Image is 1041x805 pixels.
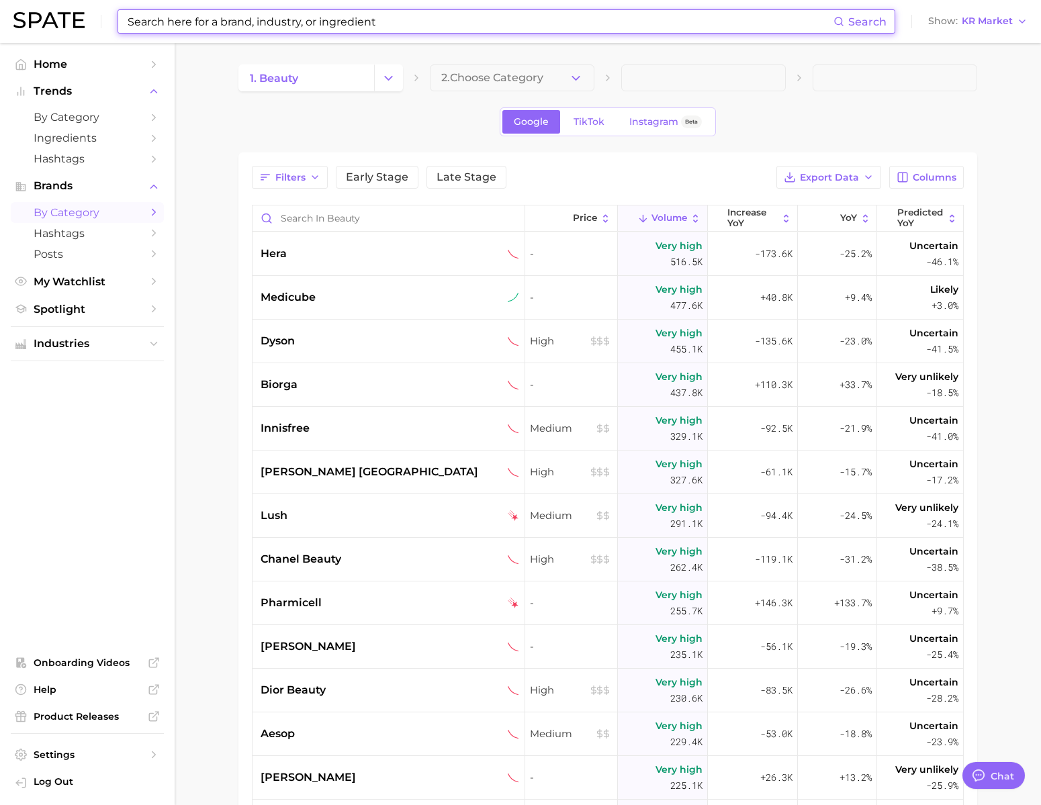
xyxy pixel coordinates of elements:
[34,180,141,192] span: Brands
[530,289,612,305] span: -
[760,420,793,436] span: -92.5k
[840,769,872,786] span: +13.2%
[655,412,703,428] span: Very high
[930,281,958,297] span: Likely
[840,508,872,524] span: -24.5%
[508,292,519,303] img: sustained riser
[530,508,612,524] span: Medium
[530,726,612,742] span: Medium
[34,248,141,261] span: Posts
[776,166,881,189] button: Export Data
[670,472,703,488] span: 327.6k
[530,420,612,436] span: Medium
[11,54,164,75] a: Home
[840,726,872,742] span: -18.8%
[441,72,543,84] span: 2. Choose Category
[530,638,612,655] span: -
[11,653,164,673] a: Onboarding Videos
[11,271,164,292] a: My Watchlist
[895,500,958,516] span: Very unlikely
[670,516,703,532] span: 291.1k
[928,17,958,25] span: Show
[877,205,963,232] button: Predicted YoY
[760,508,793,524] span: -94.4k
[11,128,164,148] a: Ingredients
[11,334,164,354] button: Industries
[253,712,963,756] button: aesopsustained declinerMediumVery high229.4k-53.0k-18.8%Uncertain-23.9%
[34,710,141,722] span: Product Releases
[437,172,496,183] span: Late Stage
[840,333,872,349] span: -23.0%
[261,420,310,436] span: innisfree
[840,551,872,567] span: -31.2%
[530,333,612,349] span: High
[800,172,859,183] span: Export Data
[618,205,708,232] button: Volume
[760,289,793,305] span: +40.8k
[502,110,560,134] a: Google
[508,598,519,609] img: falling star
[34,111,141,124] span: by Category
[670,777,703,794] span: 225.1k
[840,420,872,436] span: -21.9%
[655,674,703,690] span: Very high
[530,246,612,262] span: -
[508,379,519,391] img: sustained decliner
[670,559,703,575] span: 262.4k
[34,85,141,97] span: Trends
[618,110,713,134] a: InstagramBeta
[670,603,703,619] span: 255.7k
[655,456,703,472] span: Very high
[34,132,141,144] span: Ingredients
[525,205,618,232] button: Price
[962,17,1013,25] span: KR Market
[834,595,872,611] span: +133.7%
[11,107,164,128] a: by Category
[655,369,703,385] span: Very high
[670,428,703,444] span: 329.1k
[655,630,703,647] span: Very high
[670,385,703,401] span: 437.8k
[34,303,141,316] span: Spotlight
[670,297,703,314] span: 477.6k
[508,641,519,653] img: sustained decliner
[670,341,703,357] span: 455.1k
[755,333,793,349] span: -135.6k
[11,81,164,101] button: Trends
[655,718,703,734] span: Very high
[840,213,857,224] span: YoY
[238,64,374,91] a: 1. beauty
[845,289,872,305] span: +9.4%
[253,276,963,320] button: medicubesustained riser-Very high477.6k+40.8k+9.4%Likely+3.0%
[253,538,963,581] button: chanel beautysustained declinerHighVery high262.4k-119.1k-31.2%Uncertain-38.5%
[909,587,958,603] span: Uncertain
[253,669,963,712] button: dior beautysustained declinerHighVery high230.6k-83.5k-26.6%Uncertain-28.2%
[253,320,963,363] button: dysonsustained declinerHighVery high455.1k-135.6k-23.0%Uncertain-41.5%
[655,543,703,559] span: Very high
[655,587,703,603] span: Very high
[261,464,478,480] span: [PERSON_NAME] [GEOGRAPHIC_DATA]
[508,423,519,434] img: sustained decliner
[530,769,612,786] span: -
[11,745,164,765] a: Settings
[11,679,164,700] a: Help
[261,726,295,742] span: aesop
[508,554,519,565] img: sustained decliner
[126,10,833,33] input: Search here for a brand, industry, or ingredient
[926,385,958,401] span: -18.5%
[11,202,164,223] a: by Category
[926,254,958,270] span: -46.1%
[708,205,798,232] button: increase YoY
[261,246,287,262] span: hera
[755,246,793,262] span: -173.6k
[253,205,525,231] input: Search in beauty
[11,148,164,169] a: Hashtags
[11,244,164,265] a: Posts
[840,246,872,262] span: -25.2%
[889,166,964,189] button: Columns
[250,72,298,85] span: 1. beauty
[34,227,141,240] span: Hashtags
[798,205,877,232] button: YoY
[925,13,1031,30] button: ShowKR Market
[508,467,519,478] img: sustained decliner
